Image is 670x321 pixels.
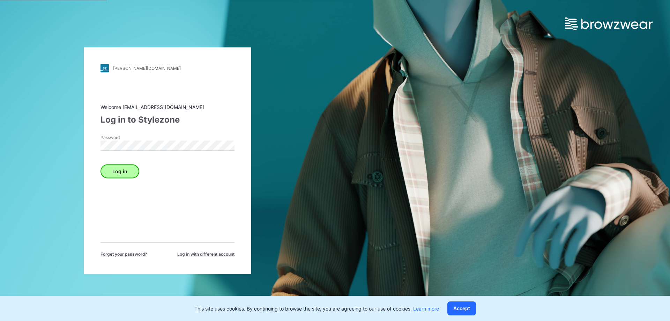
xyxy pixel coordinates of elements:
[565,17,653,30] img: browzwear-logo.e42bd6dac1945053ebaf764b6aa21510.svg
[100,64,234,72] a: [PERSON_NAME][DOMAIN_NAME]
[100,164,139,178] button: Log in
[100,103,234,110] div: Welcome [EMAIL_ADDRESS][DOMAIN_NAME]
[100,64,109,72] img: stylezone-logo.562084cfcfab977791bfbf7441f1a819.svg
[447,301,476,315] button: Accept
[177,251,234,257] span: Log in with different account
[100,113,234,126] div: Log in to Stylezone
[100,251,147,257] span: Forget your password?
[100,134,149,140] label: Password
[413,306,439,312] a: Learn more
[194,305,439,312] p: This site uses cookies. By continuing to browse the site, you are agreeing to our use of cookies.
[113,66,181,71] div: [PERSON_NAME][DOMAIN_NAME]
